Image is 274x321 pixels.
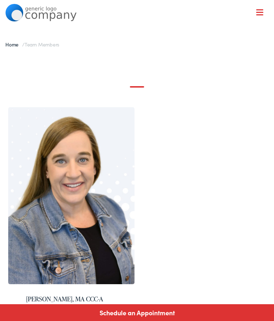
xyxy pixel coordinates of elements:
h2: [PERSON_NAME], MA CCC-A [26,295,117,303]
a: What We Offer [11,29,268,51]
span: Team Members [25,41,59,48]
a: Home [5,41,22,48]
span: / [5,41,59,48]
